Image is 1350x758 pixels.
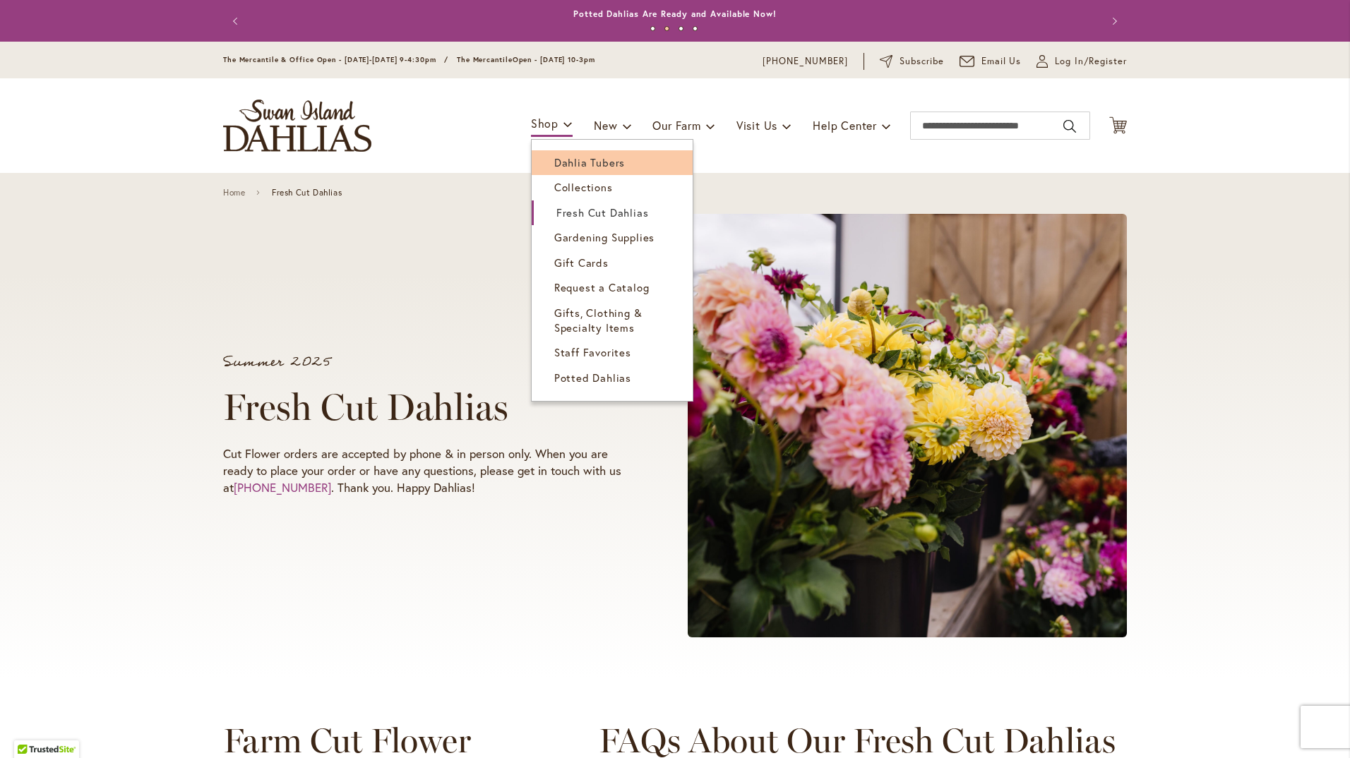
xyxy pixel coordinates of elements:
[554,155,625,169] span: Dahlia Tubers
[554,180,613,194] span: Collections
[813,118,877,133] span: Help Center
[513,55,595,64] span: Open - [DATE] 10-3pm
[234,479,331,495] a: [PHONE_NUMBER]
[594,118,617,133] span: New
[554,345,631,359] span: Staff Favorites
[554,280,650,294] span: Request a Catalog
[223,100,371,152] a: store logo
[650,26,655,31] button: 1 of 4
[223,355,634,369] p: Summer 2025
[531,116,558,131] span: Shop
[693,26,698,31] button: 4 of 4
[664,26,669,31] button: 2 of 4
[573,8,777,19] a: Potted Dahlias Are Ready and Available Now!
[223,445,634,496] p: Cut Flower orders are accepted by phone & in person only. When you are ready to place your order ...
[736,118,777,133] span: Visit Us
[272,188,342,198] span: Fresh Cut Dahlias
[223,7,251,35] button: Previous
[763,54,848,68] a: [PHONE_NUMBER]
[554,306,643,335] span: Gifts, Clothing & Specialty Items
[223,188,245,198] a: Home
[554,371,631,385] span: Potted Dahlias
[554,230,655,244] span: Gardening Supplies
[679,26,683,31] button: 3 of 4
[532,251,693,275] a: Gift Cards
[1055,54,1127,68] span: Log In/Register
[900,54,944,68] span: Subscribe
[556,205,649,219] span: Fresh Cut Dahlias
[880,54,944,68] a: Subscribe
[223,55,513,64] span: The Mercantile & Office Open - [DATE]-[DATE] 9-4:30pm / The Mercantile
[1099,7,1127,35] button: Next
[960,54,1022,68] a: Email Us
[223,386,634,428] h1: Fresh Cut Dahlias
[652,118,700,133] span: Our Farm
[981,54,1022,68] span: Email Us
[1037,54,1127,68] a: Log In/Register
